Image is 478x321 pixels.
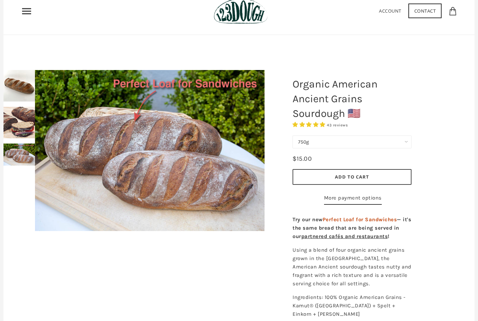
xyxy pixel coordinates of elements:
span: Perfect Loaf for Sandwiches [323,216,397,223]
img: Organic American Ancient Grains Sourdough 🇺🇸 [3,144,35,166]
img: Organic American Ancient Grains Sourdough 🇺🇸 [3,70,35,102]
div: $15.00 [293,154,312,164]
span: 4.93 stars [293,121,327,128]
h1: Organic American Ancient Grains Sourdough 🇺🇸 [287,73,417,124]
a: More payment options [324,194,382,205]
button: Add to Cart [293,169,412,185]
strong: Try our new — it's the same bread that are being served in our ! [293,216,411,239]
a: Contact [408,4,442,18]
img: Organic American Ancient Grains Sourdough 🇺🇸 [35,70,265,231]
span: Using a blend of four organic ancient grains grown in the [GEOGRAPHIC_DATA], the American Ancient... [293,247,412,287]
a: partnered cafés and restaurants [301,233,388,239]
span: Add to Cart [335,174,369,180]
img: Organic American Ancient Grains Sourdough 🇺🇸 [3,107,35,138]
a: Account [379,8,401,14]
span: Ingredients: 100% Organic American Grains - Kamut® ([GEOGRAPHIC_DATA]) + Spelt + Einkorn + [PERSO... [293,294,406,317]
nav: Primary [21,6,32,17]
span: 43 reviews [327,123,348,127]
